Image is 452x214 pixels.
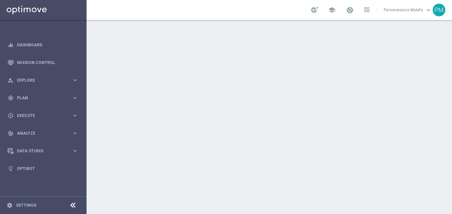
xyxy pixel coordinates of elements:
[72,130,78,136] i: keyboard_arrow_right
[17,114,72,118] span: Execute
[8,95,14,101] i: gps_fixed
[7,78,79,83] button: person_search Explore keyboard_arrow_right
[8,95,72,101] div: Plan
[8,113,14,119] i: play_circle_outline
[17,36,78,54] a: Dashboard
[72,95,78,101] i: keyboard_arrow_right
[8,130,14,136] i: track_changes
[17,149,72,153] span: Data Studio
[8,42,14,48] i: equalizer
[8,77,14,83] i: person_search
[8,160,78,177] div: Optibot
[7,95,79,101] button: gps_fixed Plan keyboard_arrow_right
[72,112,78,119] i: keyboard_arrow_right
[72,148,78,154] i: keyboard_arrow_right
[7,148,79,154] button: Data Studio keyboard_arrow_right
[433,4,445,16] div: PM
[8,77,72,83] div: Explore
[383,5,433,15] a: Perseverance Molefekeyboard_arrow_down
[17,96,72,100] span: Plan
[17,78,72,82] span: Explore
[7,60,79,65] button: Mission Control
[7,166,79,171] button: lightbulb Optibot
[7,131,79,136] button: track_changes Analyze keyboard_arrow_right
[328,6,336,14] span: school
[17,54,78,71] a: Mission Control
[7,42,79,48] button: equalizer Dashboard
[16,203,36,207] a: Settings
[17,131,72,135] span: Analyze
[72,77,78,83] i: keyboard_arrow_right
[425,6,432,14] span: keyboard_arrow_down
[8,148,72,154] div: Data Studio
[8,113,72,119] div: Execute
[8,36,78,54] div: Dashboard
[17,160,78,177] a: Optibot
[8,54,78,71] div: Mission Control
[8,130,72,136] div: Analyze
[8,166,14,172] i: lightbulb
[7,113,79,118] button: play_circle_outline Execute keyboard_arrow_right
[7,202,13,208] i: settings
